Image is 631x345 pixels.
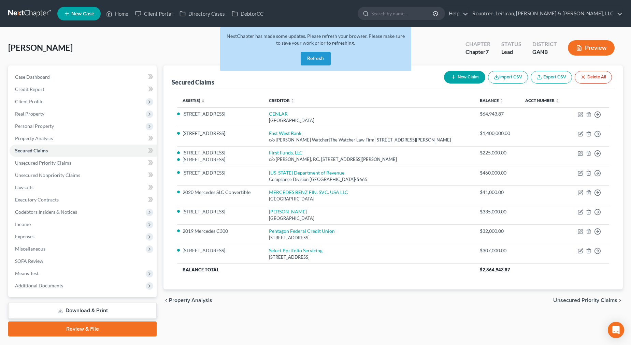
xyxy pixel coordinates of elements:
div: [GEOGRAPHIC_DATA] [269,215,469,222]
span: Executory Contracts [15,197,59,202]
div: $1,400,000.00 [480,130,514,137]
span: Personal Property [15,123,54,129]
div: c/o [PERSON_NAME] Watcher|The Watcher Law Firm [STREET_ADDRESS][PERSON_NAME] [269,137,469,143]
li: [STREET_ADDRESS] [183,110,258,117]
a: Balance unfold_more [480,98,504,103]
span: Real Property [15,111,44,117]
span: Miscellaneous [15,246,45,252]
li: [STREET_ADDRESS] [183,208,258,215]
li: [STREET_ADDRESS] [183,247,258,254]
a: Export CSV [531,71,572,84]
a: MERCEDES BENZ FIN. SVC. USA LLC [269,189,348,195]
a: Property Analysis [10,132,157,145]
span: Additional Documents [15,283,63,288]
button: Refresh [301,52,331,65]
div: Compliance Division [GEOGRAPHIC_DATA]-5665 [269,176,469,183]
li: [STREET_ADDRESS] [183,156,258,163]
a: Case Dashboard [10,71,157,83]
a: Unsecured Priority Claims [10,157,157,169]
div: $32,000.00 [480,228,514,235]
span: Credit Report [15,86,44,92]
i: unfold_more [555,99,559,103]
li: [STREET_ADDRESS] [183,169,258,176]
div: Open Intercom Messenger [608,322,624,338]
input: Search by name... [371,7,434,20]
a: Select Portfolio Servicing [269,247,322,253]
i: unfold_more [201,99,205,103]
a: Unsecured Nonpriority Claims [10,169,157,181]
span: Property Analysis [169,298,212,303]
button: Preview [568,40,615,56]
a: Rountree, Leitman, [PERSON_NAME] & [PERSON_NAME], LLC [469,7,622,20]
a: Client Portal [132,7,176,20]
button: chevron_left Property Analysis [163,298,212,303]
a: Pentagon Federal Credit Union [269,228,335,234]
a: Review & File [8,321,157,336]
span: Unsecured Priority Claims [15,160,71,166]
a: Lawsuits [10,181,157,194]
div: Secured Claims [172,78,214,86]
button: Unsecured Priority Claims chevron_right [553,298,623,303]
div: Chapter [465,48,490,56]
i: unfold_more [290,99,295,103]
div: Status [501,40,521,48]
i: unfold_more [500,99,504,103]
div: $225,000.00 [480,149,514,156]
div: GANB [532,48,557,56]
li: 2019 Mercedes C300 [183,228,258,235]
div: $335,000.00 [480,208,514,215]
a: SOFA Review [10,255,157,267]
a: Executory Contracts [10,194,157,206]
span: Lawsuits [15,184,33,190]
div: [STREET_ADDRESS] [269,254,469,260]
a: Creditor unfold_more [269,98,295,103]
span: Client Profile [15,99,43,104]
a: Help [445,7,468,20]
button: Import CSV [488,71,528,84]
span: Income [15,221,31,227]
div: [GEOGRAPHIC_DATA] [269,196,469,202]
i: chevron_left [163,298,169,303]
div: Lead [501,48,521,56]
div: District [532,40,557,48]
a: Directory Cases [176,7,228,20]
span: $2,864,943.87 [480,267,510,272]
i: chevron_right [617,298,623,303]
a: East West Bank [269,130,301,136]
a: DebtorCC [228,7,267,20]
span: Expenses [15,234,34,239]
a: CENLAR [269,111,288,117]
div: [STREET_ADDRESS] [269,235,469,241]
div: $307,000.00 [480,247,514,254]
div: Chapter [465,40,490,48]
a: First Funds, LLC [269,150,303,155]
div: $460,000.00 [480,169,514,176]
span: SOFA Review [15,258,43,264]
div: [GEOGRAPHIC_DATA] [269,117,469,124]
li: 2020 Mercedes SLC Convertible [183,189,258,196]
span: Unsecured Priority Claims [553,298,617,303]
button: Delete All [575,71,612,84]
a: Asset(s) unfold_more [183,98,205,103]
span: [PERSON_NAME] [8,43,73,52]
span: Codebtors Insiders & Notices [15,209,77,215]
span: Secured Claims [15,148,48,153]
span: Unsecured Nonpriority Claims [15,172,80,178]
span: 7 [486,48,489,55]
a: [US_STATE] Department of Revenue [269,170,344,176]
span: Case Dashboard [15,74,50,80]
a: Acct Number unfold_more [525,98,559,103]
span: New Case [71,11,94,16]
a: [PERSON_NAME] [269,209,307,214]
span: NextChapter has made some updates. Please refresh your browser. Please make sure to save your wor... [227,33,405,46]
button: New Claim [444,71,485,84]
div: $64,943.87 [480,110,514,117]
th: Balance Total [177,263,474,275]
div: $41,000.00 [480,189,514,196]
a: Secured Claims [10,145,157,157]
a: Download & Print [8,303,157,319]
a: Credit Report [10,83,157,95]
a: Home [103,7,132,20]
span: Property Analysis [15,135,53,141]
li: [STREET_ADDRESS] [183,130,258,137]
